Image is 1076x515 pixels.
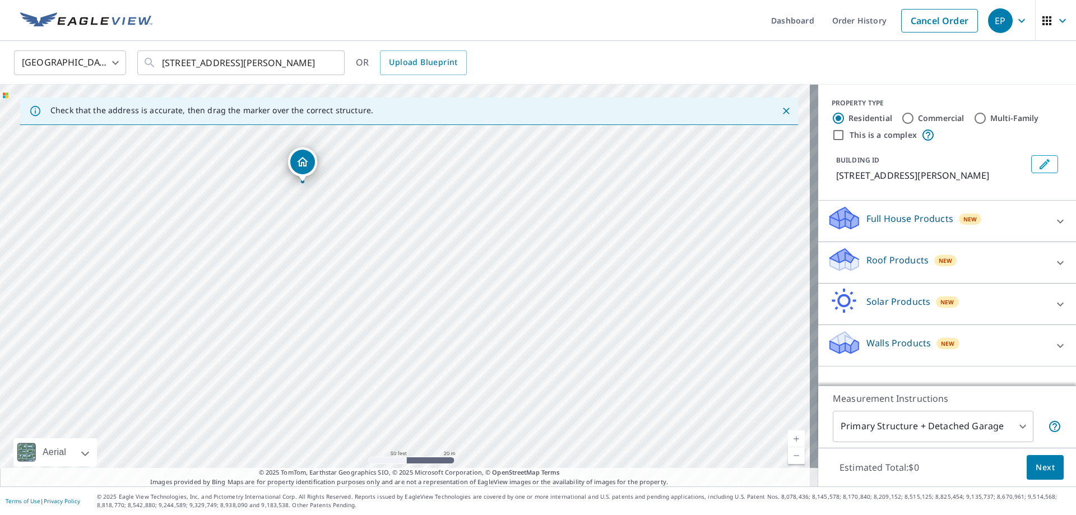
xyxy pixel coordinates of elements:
div: Roof ProductsNew [827,247,1067,279]
button: Close [779,104,794,118]
a: Current Level 19, Zoom Out [788,447,805,464]
div: Aerial [39,438,69,466]
span: Your report will include the primary structure and a detached garage if one exists. [1048,420,1061,433]
div: Primary Structure + Detached Garage [833,411,1033,442]
div: Aerial [13,438,97,466]
span: New [939,256,953,265]
button: Next [1027,455,1064,480]
span: Upload Blueprint [389,55,457,69]
div: Solar ProductsNew [827,288,1067,320]
p: Solar Products [866,295,930,308]
label: Multi-Family [990,113,1039,124]
span: New [940,298,954,307]
p: Roof Products [866,253,929,267]
a: Privacy Policy [44,497,80,505]
div: [GEOGRAPHIC_DATA] [14,47,126,78]
a: Current Level 19, Zoom In [788,430,805,447]
input: Search by address or latitude-longitude [162,47,322,78]
a: Terms [541,468,560,476]
img: EV Logo [20,12,152,29]
p: BUILDING ID [836,155,879,165]
a: OpenStreetMap [492,468,539,476]
span: New [941,339,955,348]
span: © 2025 TomTom, Earthstar Geographics SIO, © 2025 Microsoft Corporation, © [259,468,560,477]
a: Cancel Order [901,9,978,33]
a: Terms of Use [6,497,40,505]
div: Full House ProductsNew [827,205,1067,237]
p: Full House Products [866,212,953,225]
div: EP [988,8,1013,33]
label: This is a complex [850,129,917,141]
p: © 2025 Eagle View Technologies, Inc. and Pictometry International Corp. All Rights Reserved. Repo... [97,493,1070,509]
a: Upload Blueprint [380,50,466,75]
div: Walls ProductsNew [827,330,1067,361]
button: Edit building 1 [1031,155,1058,173]
label: Residential [848,113,892,124]
label: Commercial [918,113,964,124]
p: Walls Products [866,336,931,350]
p: | [6,498,80,504]
div: PROPERTY TYPE [832,98,1063,108]
p: [STREET_ADDRESS][PERSON_NAME] [836,169,1027,182]
p: Measurement Instructions [833,392,1061,405]
div: OR [356,50,467,75]
p: Check that the address is accurate, then drag the marker over the correct structure. [50,105,373,115]
span: New [963,215,977,224]
span: Next [1036,461,1055,475]
p: Estimated Total: $0 [831,455,928,480]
